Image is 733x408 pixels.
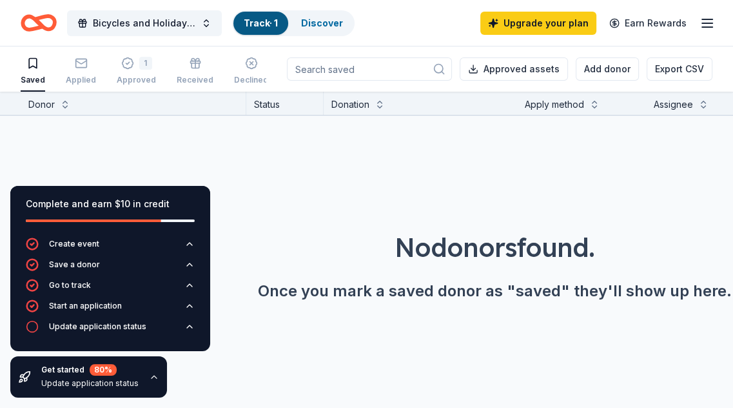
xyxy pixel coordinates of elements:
button: Export CSV [647,57,712,81]
button: Bicycles and Holiday Bells [67,10,222,36]
div: Get started [41,364,139,376]
div: Update application status [41,378,139,389]
div: 1 [139,57,152,70]
button: Saved [21,52,45,92]
div: Assignee [654,97,693,112]
div: Donor [28,97,55,112]
button: 1Approved [117,52,156,92]
button: Update application status [26,320,195,341]
button: Save a donor [26,258,195,279]
div: Saved [21,75,45,85]
div: Update application status [49,321,146,332]
input: Search saved [287,57,452,81]
a: Discover [301,17,343,28]
div: Donation [331,97,369,112]
div: Declined [234,75,268,85]
div: Go to track [49,280,91,291]
a: Earn Rewards [601,12,694,35]
a: Upgrade your plan [480,12,596,35]
button: Applied [66,52,96,92]
button: Received [177,52,213,92]
div: Approved [117,75,156,85]
div: Create event [49,239,99,249]
a: Track· 1 [244,17,278,28]
button: Declined [234,52,268,92]
div: Start an application [49,301,122,311]
button: Approved assets [460,57,568,81]
button: Create event [26,238,195,258]
div: Status [246,92,324,115]
div: Applied [66,75,96,85]
div: Apply method [525,97,584,112]
span: Bicycles and Holiday Bells [93,15,196,31]
div: 80 % [90,364,117,376]
div: Received [177,75,213,85]
div: Complete and earn $10 in credit [26,196,195,212]
button: Track· 1Discover [232,10,355,36]
button: Go to track [26,279,195,300]
button: Add donor [576,57,639,81]
div: Save a donor [49,260,100,270]
a: Home [21,8,57,38]
button: Start an application [26,300,195,320]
